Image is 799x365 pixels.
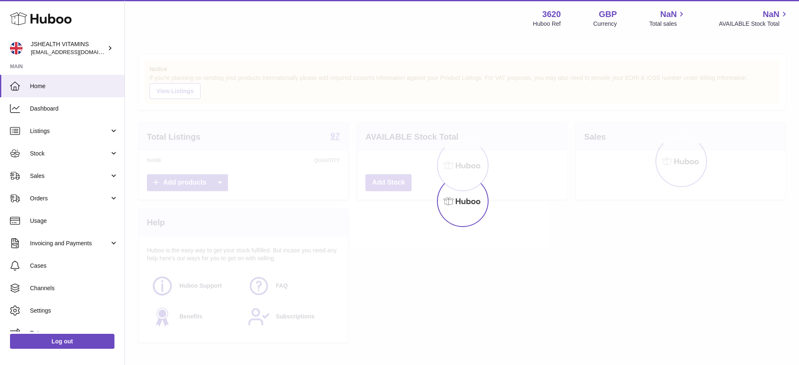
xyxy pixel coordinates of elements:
[30,82,118,90] span: Home
[30,127,109,135] span: Listings
[30,105,118,113] span: Dashboard
[533,20,561,28] div: Huboo Ref
[719,9,789,28] a: NaN AVAILABLE Stock Total
[542,9,561,20] strong: 3620
[599,9,617,20] strong: GBP
[30,262,118,270] span: Cases
[649,20,686,28] span: Total sales
[719,20,789,28] span: AVAILABLE Stock Total
[30,150,109,158] span: Stock
[30,307,118,315] span: Settings
[649,9,686,28] a: NaN Total sales
[30,195,109,202] span: Orders
[30,329,118,337] span: Returns
[660,9,677,20] span: NaN
[30,172,109,180] span: Sales
[10,334,114,349] a: Log out
[10,42,22,54] img: internalAdmin-3620@internal.huboo.com
[31,40,106,56] div: JSHEALTH VITAMINS
[763,9,779,20] span: NaN
[30,239,109,247] span: Invoicing and Payments
[31,49,122,55] span: [EMAIL_ADDRESS][DOMAIN_NAME]
[593,20,617,28] div: Currency
[30,217,118,225] span: Usage
[30,284,118,292] span: Channels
